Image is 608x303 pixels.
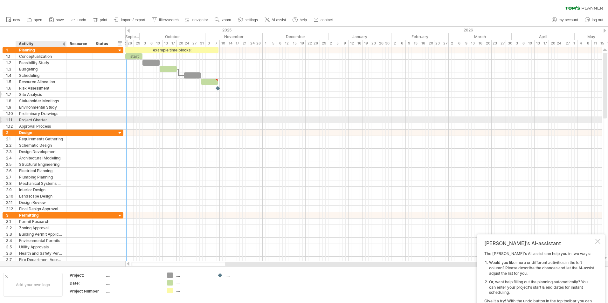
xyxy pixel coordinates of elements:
div: 1.9 [6,104,16,110]
div: Date: [70,280,105,286]
a: zoom [213,16,233,24]
div: Project Charter [19,117,63,123]
div: April 2026 [512,33,575,40]
span: help [300,18,307,22]
div: Add your own logo [3,273,63,297]
div: 8 - 12 [277,40,291,47]
div: 10 - 14 [220,40,234,47]
div: 2 - 6 [391,40,406,47]
a: AI assist [263,16,288,24]
div: .... [226,273,261,278]
div: example time blocks: [125,47,218,53]
div: 2 - 6 [449,40,463,47]
span: new [13,18,20,22]
div: start [125,53,142,59]
div: 20-24 [549,40,563,47]
div: 16 - 20 [420,40,434,47]
div: 1.6 [6,85,16,91]
span: contact [321,18,333,22]
div: 1.3 [6,66,16,72]
div: 3 [6,212,16,218]
div: Utility Approvals [19,244,63,250]
div: 3.2 [6,225,16,231]
span: import / export [121,18,145,22]
span: settings [245,18,258,22]
div: November 2025 [205,33,263,40]
div: Requirements Gathering [19,136,63,142]
div: 2 [6,130,16,136]
span: print [100,18,107,22]
div: Electrical Planning [19,168,63,174]
div: Resource [70,41,89,47]
div: 26-30 [377,40,391,47]
div: Design Review [19,199,63,205]
div: Risk Assessment [19,85,63,91]
div: 22-26 [120,40,134,47]
div: Status [96,41,110,47]
div: 1.2 [6,60,16,66]
div: 1.11 [6,117,16,123]
div: 23 - 27 [434,40,449,47]
a: import / export [112,16,147,24]
div: 2.10 [6,193,16,199]
div: Design Development [19,149,63,155]
div: 16 - 20 [477,40,492,47]
div: October 2025 [140,33,205,40]
div: 3.4 [6,238,16,244]
div: Permit Research [19,219,63,225]
div: 19 - 23 [363,40,377,47]
span: zoom [222,18,231,22]
div: 1.4 [6,72,16,78]
div: 2.9 [6,187,16,193]
a: filter/search [150,16,181,24]
div: 3.5 [6,244,16,250]
div: 2.6 [6,168,16,174]
div: 20-24 [177,40,191,47]
div: 1 - 5 [263,40,277,47]
div: 13 - 17 [535,40,549,47]
div: 9 - 13 [463,40,477,47]
div: 3.3 [6,231,16,237]
div: Structural Engineering [19,161,63,167]
div: March 2026 [449,33,512,40]
div: Architectural Modeling [19,155,63,161]
div: 6 - 10 [520,40,535,47]
span: save [56,18,64,22]
span: my account [559,18,578,22]
div: Preliminary Drawings [19,111,63,117]
div: Project Number [70,288,105,294]
div: Feasibility Study [19,60,63,66]
a: save [47,16,66,24]
a: print [91,16,109,24]
div: .... [176,273,211,278]
div: 1.5 [6,79,16,85]
div: Health and Safety Permits [19,250,63,256]
div: Design [19,130,63,136]
div: 11 - 15 [592,40,606,47]
div: 13 - 17 [162,40,177,47]
div: 2.1 [6,136,16,142]
span: AI assist [272,18,286,22]
div: Fire Department Approval [19,257,63,263]
div: Landscape Design [19,193,63,199]
div: 1.7 [6,91,16,98]
div: 1.10 [6,111,16,117]
div: 6 - 10 [148,40,162,47]
div: Approval Process [19,123,63,129]
div: 1.1 [6,53,16,59]
div: January 2026 [328,33,391,40]
div: 2.8 [6,180,16,186]
div: 2.3 [6,149,16,155]
a: contact [312,16,335,24]
div: 2.11 [6,199,16,205]
li: Would you like more or different activities in the left column? Please describe the changes and l... [489,260,594,276]
div: .... [176,288,211,293]
div: .... [176,280,211,286]
div: Environmental Permits [19,238,63,244]
div: Building Permit Application [19,231,63,237]
div: 4 - 8 [577,40,592,47]
div: 12 - 16 [349,40,363,47]
div: 1.12 [6,123,16,129]
a: navigator [184,16,210,24]
div: Activity [19,41,63,47]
